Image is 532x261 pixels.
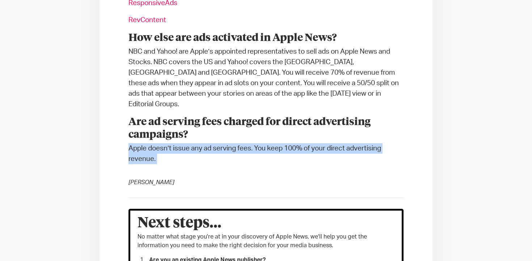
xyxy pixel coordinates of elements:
[128,32,404,45] h3: How else are ads activated in Apple News?
[128,17,166,24] a: RevContent
[128,143,404,164] p: Apple doesn’t issue any ad serving fees. You keep 100% of your direct advertising revenue.
[128,178,404,187] p: [PERSON_NAME]
[128,116,404,141] h3: Are ad serving fees charged for direct advertising campaigns?
[138,218,394,229] h3: Next steps...
[128,46,404,109] p: NBC and Yahoo! are Apple’s appointed representatives to sell ads on Apple News and Stocks. NBC co...
[138,232,394,250] p: No matter what stage you're at in your discovery of Apple News, we'll help you get the informatio...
